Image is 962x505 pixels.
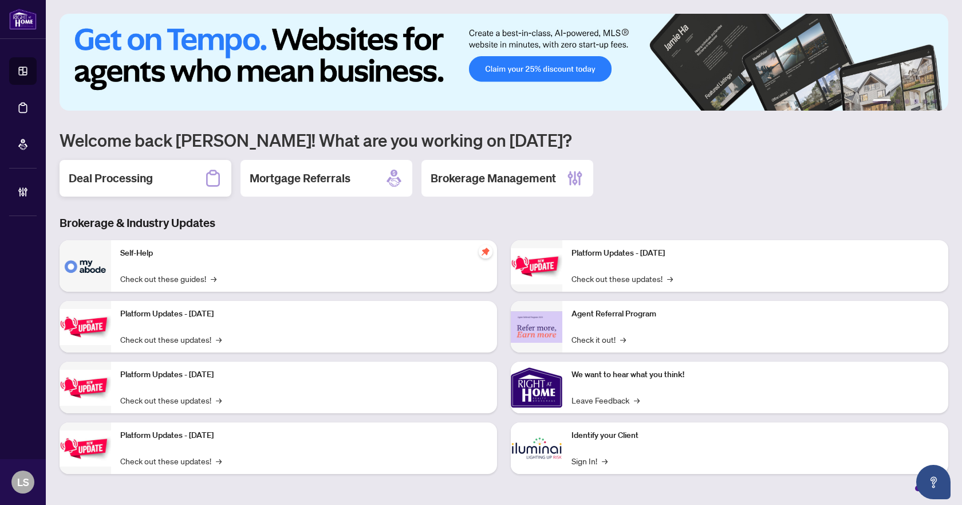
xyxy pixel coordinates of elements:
img: Identify your Client [511,422,562,474]
span: → [216,394,222,406]
span: → [216,455,222,467]
span: → [620,333,626,346]
img: Self-Help [60,240,111,292]
button: 2 [896,99,900,104]
span: → [211,272,216,285]
button: 4 [914,99,918,104]
button: 5 [923,99,928,104]
p: Platform Updates - [DATE] [120,429,488,442]
img: We want to hear what you think! [511,362,562,413]
span: LS [17,474,29,490]
img: logo [9,9,37,30]
button: 1 [873,99,891,104]
button: 3 [905,99,909,104]
span: → [634,394,640,406]
a: Check out these updates!→ [120,455,222,467]
a: Check out these updates!→ [120,333,222,346]
p: Self-Help [120,247,488,260]
p: Identify your Client [571,429,939,442]
span: → [216,333,222,346]
button: 6 [932,99,937,104]
h2: Mortgage Referrals [250,170,350,186]
a: Check it out!→ [571,333,626,346]
img: Platform Updates - September 16, 2025 [60,309,111,345]
a: Leave Feedback→ [571,394,640,406]
a: Check out these updates!→ [120,394,222,406]
span: → [602,455,608,467]
h3: Brokerage & Industry Updates [60,215,948,231]
h2: Deal Processing [69,170,153,186]
a: Check out these updates!→ [571,272,673,285]
a: Sign In!→ [571,455,608,467]
img: Platform Updates - July 8, 2025 [60,430,111,467]
img: Platform Updates - June 23, 2025 [511,248,562,284]
span: pushpin [479,245,492,259]
span: → [667,272,673,285]
a: Check out these guides!→ [120,272,216,285]
p: Platform Updates - [DATE] [120,369,488,381]
button: Open asap [916,465,951,499]
p: Platform Updates - [DATE] [120,308,488,320]
h1: Welcome back [PERSON_NAME]! What are you working on [DATE]? [60,129,948,151]
h2: Brokerage Management [431,170,556,186]
p: Agent Referral Program [571,308,939,320]
p: We want to hear what you think! [571,369,939,381]
img: Agent Referral Program [511,311,562,343]
p: Platform Updates - [DATE] [571,247,939,260]
img: Platform Updates - July 21, 2025 [60,370,111,406]
img: Slide 0 [60,14,948,111]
